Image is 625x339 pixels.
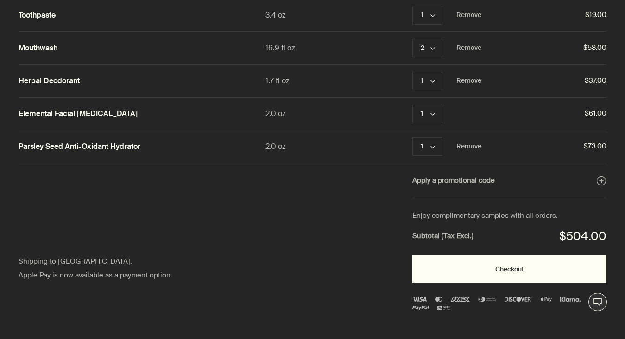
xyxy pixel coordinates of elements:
button: Remove [456,141,481,152]
button: Quantity 2 [412,39,442,57]
button: Quantity 1 [412,6,442,25]
span: $19.00 [481,9,606,21]
div: Apple Pay is now available as a payment option. [19,270,194,282]
img: Apple Pay [541,297,552,302]
div: 2.0 oz [265,107,412,120]
div: 2.0 oz [265,140,412,153]
strong: Subtotal (Tax Excl.) [412,230,473,242]
button: Remove [456,75,481,86]
span: $73.00 [481,141,606,153]
a: Herbal Deodorant [19,76,80,86]
div: 3.4 oz [265,9,412,21]
button: Apply a promotional code [412,175,606,187]
button: Quantity 1 [412,105,442,123]
img: klarna (1) [560,297,581,302]
span: $58.00 [481,42,606,54]
button: Remove [456,10,481,21]
button: Checkout [412,255,606,283]
img: diners-club-international-2 [478,297,497,302]
a: Elemental Facial [MEDICAL_DATA] [19,109,138,119]
div: Enjoy complimentary samples with all orders. [412,210,606,222]
button: Remove [456,43,481,54]
div: 16.9 fl oz [265,42,412,54]
span: $37.00 [481,75,606,87]
div: 1.7 fl oz [265,74,412,87]
button: Quantity 1 [412,137,442,156]
a: Mouthwash [19,43,57,53]
button: Quantity 1 [412,72,442,90]
span: $61.00 [481,108,606,120]
a: Toothpaste [19,11,56,20]
div: $504.00 [559,227,606,247]
button: Live Assistance [588,293,607,311]
div: Shipping to [GEOGRAPHIC_DATA]. [19,256,194,268]
img: discover-3 [505,297,532,302]
a: Parsley Seed Anti-Oxidant Hydrator [19,142,140,152]
img: PayPal Logo [412,306,429,310]
img: Amex Logo [451,297,469,302]
img: alipay-logo [437,306,450,310]
img: Visa Logo [412,297,427,302]
img: Mastercard Logo [435,297,442,302]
